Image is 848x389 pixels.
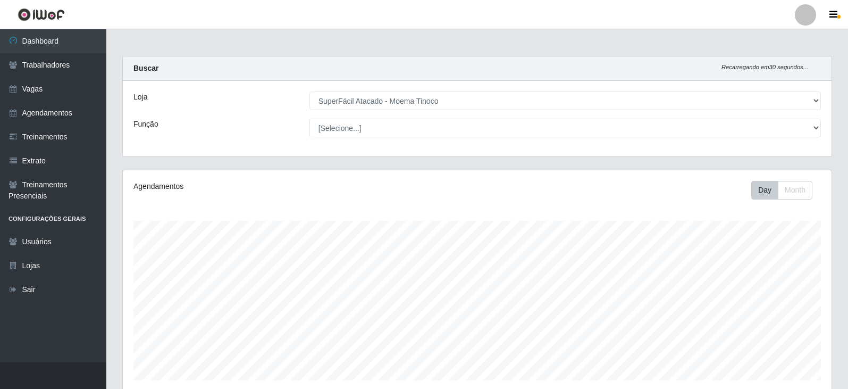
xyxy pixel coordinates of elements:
div: Agendamentos [133,181,410,192]
img: CoreUI Logo [18,8,65,21]
div: First group [751,181,812,200]
label: Função [133,119,158,130]
strong: Buscar [133,64,158,72]
i: Recarregando em 30 segundos... [721,64,808,70]
button: Day [751,181,778,200]
button: Month [778,181,812,200]
div: Toolbar with button groups [751,181,821,200]
label: Loja [133,92,147,103]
